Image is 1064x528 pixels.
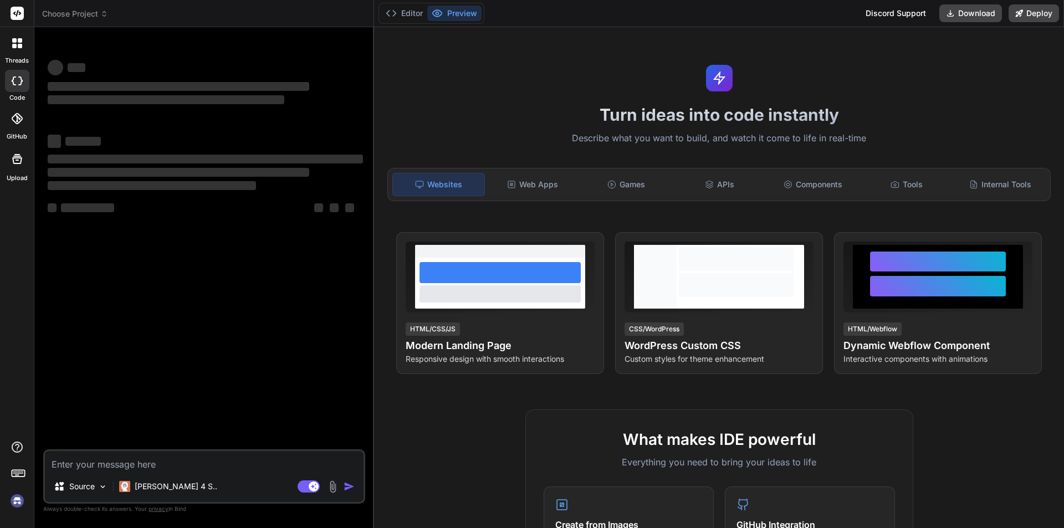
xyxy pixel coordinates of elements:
[768,173,859,196] div: Components
[406,353,595,365] p: Responsive design with smooth interactions
[48,95,284,104] span: ‌
[581,173,672,196] div: Games
[381,105,1057,125] h1: Turn ideas into code instantly
[314,203,323,212] span: ‌
[954,173,1046,196] div: Internal Tools
[406,338,595,353] h4: Modern Landing Page
[43,504,365,514] p: Always double-check its answers. Your in Bind
[345,203,354,212] span: ‌
[149,505,168,512] span: privacy
[7,173,28,183] label: Upload
[98,482,108,491] img: Pick Models
[381,131,1057,146] p: Describe what you want to build, and watch it come to life in real-time
[48,82,309,91] span: ‌
[406,322,460,336] div: HTML/CSS/JS
[48,155,363,163] span: ‌
[48,203,57,212] span: ‌
[625,353,814,365] p: Custom styles for theme enhancement
[1009,4,1059,22] button: Deploy
[859,4,933,22] div: Discord Support
[61,203,114,212] span: ‌
[674,173,765,196] div: APIs
[330,203,339,212] span: ‌
[544,428,895,451] h2: What makes IDE powerful
[69,481,95,492] p: Source
[861,173,953,196] div: Tools
[843,338,1032,353] h4: Dynamic Webflow Component
[392,173,485,196] div: Websites
[843,353,1032,365] p: Interactive components with animations
[625,338,814,353] h4: WordPress Custom CSS
[9,93,25,102] label: code
[5,56,29,65] label: threads
[119,481,130,492] img: Claude 4 Sonnet
[8,491,27,510] img: signin
[48,135,61,148] span: ‌
[68,63,85,72] span: ‌
[326,480,339,493] img: attachment
[48,60,63,75] span: ‌
[48,168,309,177] span: ‌
[843,322,902,336] div: HTML/Webflow
[544,455,895,469] p: Everything you need to bring your ideas to life
[42,8,108,19] span: Choose Project
[135,481,217,492] p: [PERSON_NAME] 4 S..
[7,132,27,141] label: GitHub
[344,481,355,492] img: icon
[381,6,427,21] button: Editor
[625,322,684,336] div: CSS/WordPress
[487,173,579,196] div: Web Apps
[427,6,482,21] button: Preview
[48,181,256,190] span: ‌
[939,4,1002,22] button: Download
[65,137,101,146] span: ‌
